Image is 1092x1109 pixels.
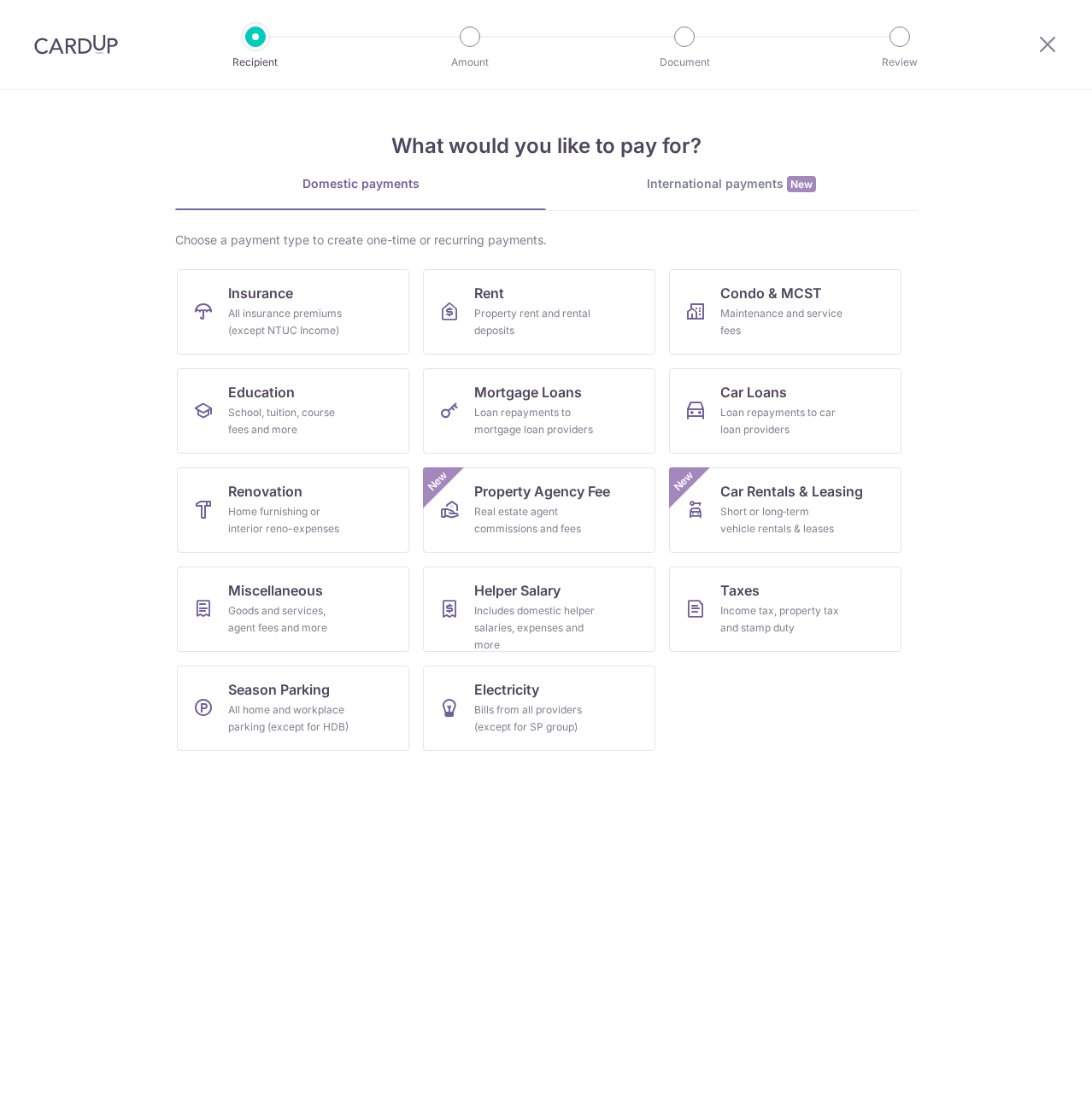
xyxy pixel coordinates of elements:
div: Goods and services, agent fees and more [228,602,351,637]
div: School, tuition, course fees and more [228,404,351,438]
div: Bills from all providers (except for SP group) [474,701,597,736]
span: Electricity [474,679,539,700]
span: Car Loans [720,382,787,402]
a: Season ParkingAll home and workplace parking (except for HDB) [177,666,409,751]
div: Includes domestic helper salaries, expenses and more [474,602,597,654]
a: InsuranceAll insurance premiums (except NTUC Income) [177,269,409,355]
a: Condo & MCSTMaintenance and service fees [669,269,901,355]
div: All insurance premiums (except NTUC Income) [228,305,351,339]
div: Real estate agent commissions and fees [474,503,597,537]
a: ElectricityBills from all providers (except for SP group) [423,666,655,751]
a: Mortgage LoansLoan repayments to mortgage loan providers [423,368,655,454]
div: Loan repayments to mortgage loan providers [474,404,597,438]
a: MiscellaneousGoods and services, agent fees and more [177,566,409,652]
div: Maintenance and service fees [720,305,843,339]
a: Car Rentals & LeasingShort or long‑term vehicle rentals & leasesNew [669,467,901,553]
span: Helper Salary [474,580,561,601]
span: Condo & MCST [720,283,822,303]
span: Season Parking [228,679,330,700]
a: RenovationHome furnishing or interior reno-expenses [177,467,409,553]
span: New [424,467,452,496]
span: Education [228,382,295,402]
a: Property Agency FeeReal estate agent commissions and feesNew [423,467,655,553]
span: New [787,176,816,192]
span: Property Agency Fee [474,481,610,502]
div: Domestic payments [175,175,546,192]
div: Home furnishing or interior reno-expenses [228,503,351,537]
h4: What would you like to pay for? [175,131,917,161]
div: All home and workplace parking (except for HDB) [228,701,351,736]
div: Property rent and rental deposits [474,305,597,339]
span: Insurance [228,283,293,303]
a: EducationSchool, tuition, course fees and more [177,368,409,454]
span: Mortgage Loans [474,382,582,402]
p: Review [837,54,963,71]
img: CardUp [34,34,118,55]
div: Choose a payment type to create one-time or recurring payments. [175,232,917,249]
p: Amount [407,54,533,71]
span: Rent [474,283,504,303]
div: International payments [546,175,917,193]
div: Income tax, property tax and stamp duty [720,602,843,637]
span: Renovation [228,481,302,502]
span: Car Rentals & Leasing [720,481,863,502]
span: Miscellaneous [228,580,323,601]
a: TaxesIncome tax, property tax and stamp duty [669,566,901,652]
span: Taxes [720,580,760,601]
a: Helper SalaryIncludes domestic helper salaries, expenses and more [423,566,655,652]
a: RentProperty rent and rental deposits [423,269,655,355]
div: Loan repayments to car loan providers [720,404,843,438]
p: Document [621,54,748,71]
a: Car LoansLoan repayments to car loan providers [669,368,901,454]
span: New [670,467,698,496]
div: Short or long‑term vehicle rentals & leases [720,503,843,537]
p: Recipient [192,54,319,71]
